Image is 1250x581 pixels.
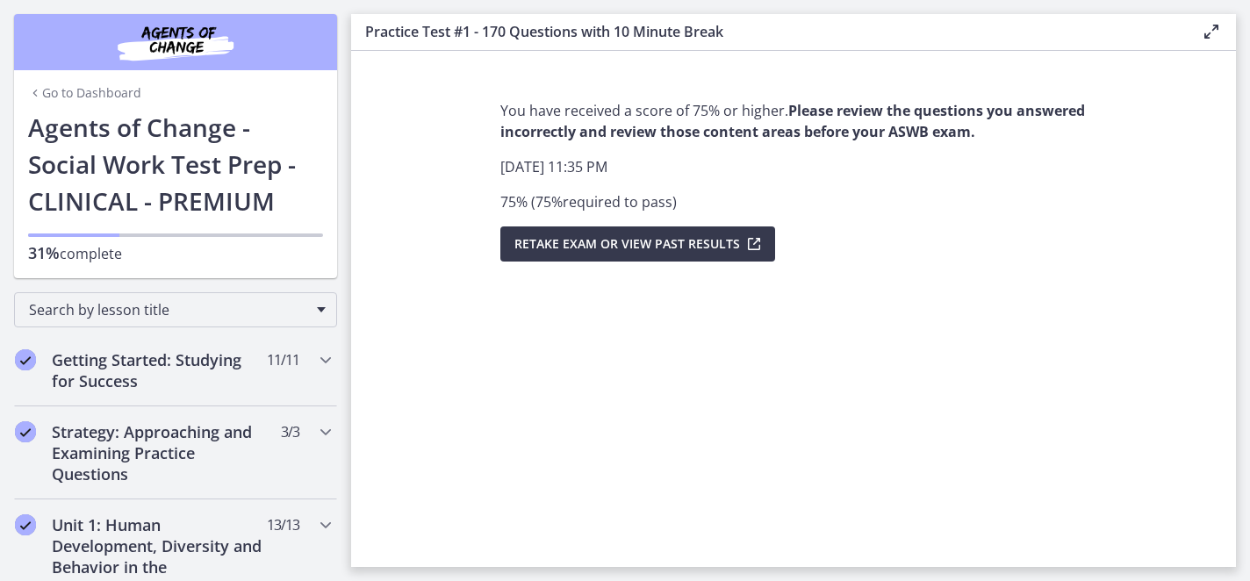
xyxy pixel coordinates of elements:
[500,226,775,262] button: Retake Exam OR View Past Results
[70,21,281,63] img: Agents of Change
[28,242,60,263] span: 31%
[28,242,323,264] p: complete
[500,157,607,176] span: [DATE] 11:35 PM
[29,300,308,319] span: Search by lesson title
[14,292,337,327] div: Search by lesson title
[267,514,299,535] span: 13 / 13
[500,192,677,212] span: 75 % ( 75 % required to pass )
[28,109,323,219] h1: Agents of Change - Social Work Test Prep - CLINICAL - PREMIUM
[500,101,1085,141] strong: Please review the questions you answered incorrectly and review those content areas before your A...
[15,349,36,370] i: Completed
[365,21,1173,42] h3: Practice Test #1 - 170 Questions with 10 Minute Break
[52,349,266,391] h2: Getting Started: Studying for Success
[514,233,740,255] span: Retake Exam OR View Past Results
[28,84,141,102] a: Go to Dashboard
[500,100,1087,142] p: You have received a score of 75% or higher.
[267,349,299,370] span: 11 / 11
[15,421,36,442] i: Completed
[281,421,299,442] span: 3 / 3
[15,514,36,535] i: Completed
[52,421,266,484] h2: Strategy: Approaching and Examining Practice Questions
